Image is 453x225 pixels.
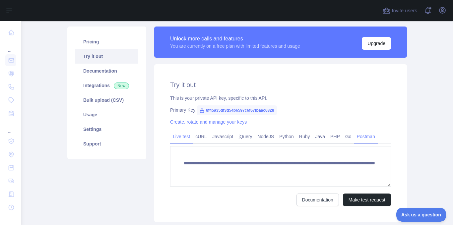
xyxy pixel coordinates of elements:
iframe: Toggle Customer Support [396,208,446,222]
a: Pricing [75,34,138,49]
a: NodeJS [255,131,277,142]
div: ... [5,40,16,53]
div: ... [5,121,16,134]
div: You are currently on a free plan with limited features and usage [170,43,300,49]
a: Postman [354,131,378,142]
button: Upgrade [362,37,391,50]
a: Settings [75,122,138,137]
button: Make test request [343,194,391,206]
a: PHP [328,131,343,142]
a: Create, rotate and manage your keys [170,119,247,125]
span: New [114,83,129,89]
span: Invite users [392,7,417,15]
div: Primary Key: [170,107,391,113]
a: Documentation [296,194,339,206]
h2: Try it out [170,80,391,89]
a: Live test [170,131,193,142]
a: cURL [193,131,210,142]
a: Go [343,131,354,142]
a: Support [75,137,138,151]
a: Javascript [210,131,236,142]
div: This is your private API key, specific to this API. [170,95,391,101]
div: Unlock more calls and features [170,35,300,43]
a: Try it out [75,49,138,64]
a: Python [277,131,296,142]
a: Ruby [296,131,313,142]
a: jQuery [236,131,255,142]
a: Integrations New [75,78,138,93]
a: Java [313,131,328,142]
a: Documentation [75,64,138,78]
button: Invite users [381,5,419,16]
a: Bulk upload (CSV) [75,93,138,107]
span: 8f45a35df3d54b6597c6f67fbaac6328 [197,105,277,115]
a: Usage [75,107,138,122]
